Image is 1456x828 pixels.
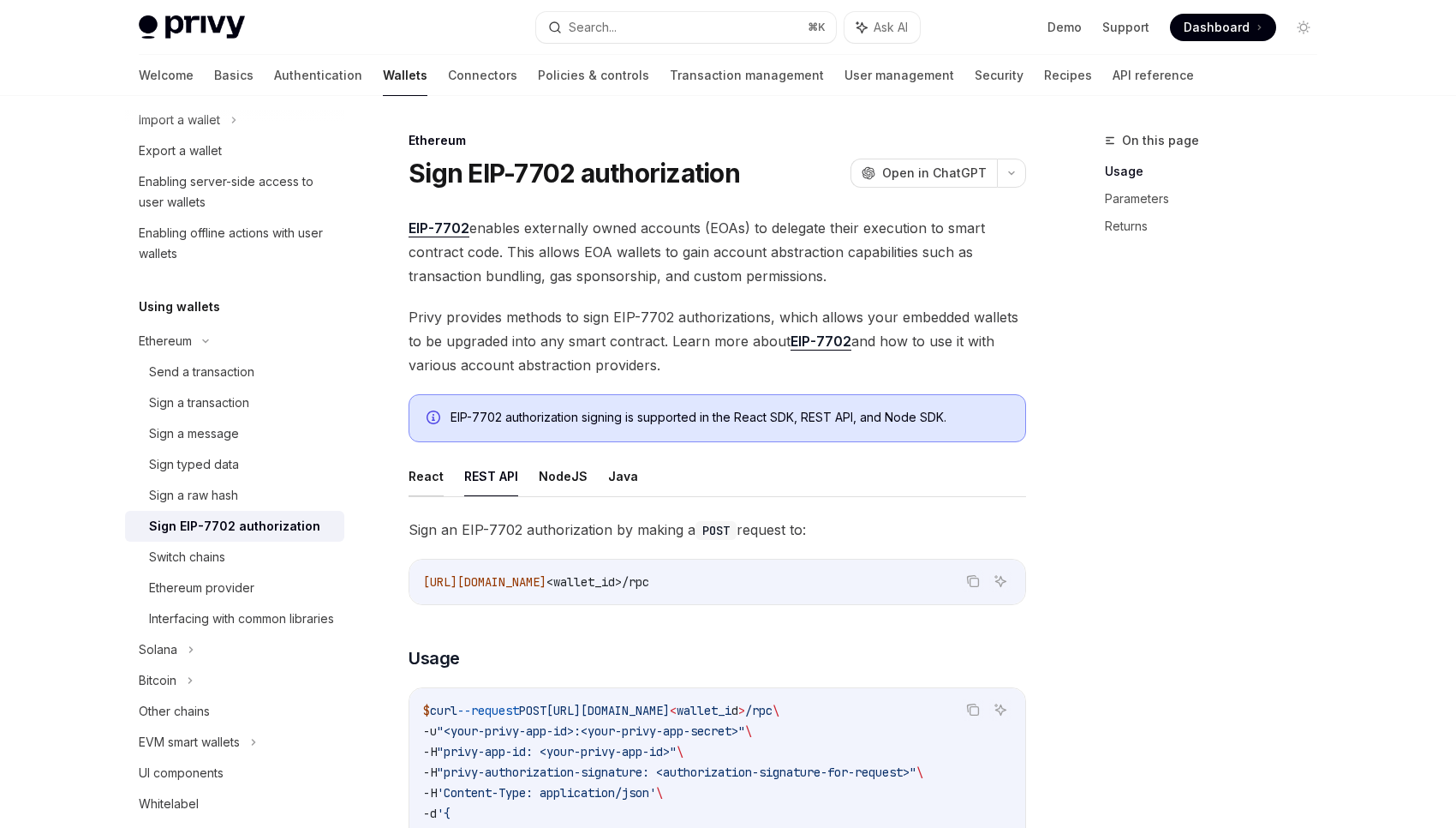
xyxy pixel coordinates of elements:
a: Demo [1047,19,1082,36]
a: EIP-7702 [791,333,851,351]
span: Privy provides methods to sign EIP-7702 authorizations, which allows your embedded wallets to be ... [409,305,1026,377]
div: Sign a raw hash [149,485,238,506]
span: --request [457,703,519,718]
span: \ [745,723,752,739]
span: $ [423,703,430,718]
span: Open in ChatGPT [882,165,987,182]
a: Enabling server-side access to user wallets [125,166,344,218]
a: Sign EIP-7702 authorization [125,511,344,542]
div: Sign typed data [149,454,239,475]
span: -H [423,744,437,759]
a: Switch chains [125,542,344,573]
span: -H [423,765,437,780]
div: Other chains [139,701,210,722]
a: Returns [1105,213,1331,240]
span: Dashboard [1184,19,1250,36]
span: \ [677,744,683,759]
a: Connectors [448,55,517,96]
a: Welcome [139,55,194,96]
a: Interfacing with common libraries [125,603,344,634]
button: Copy the contents from the code block [962,699,984,721]
div: Search... [569,17,617,38]
span: "<your-privy-app-id>:<your-privy-app-secret>" [437,723,745,739]
span: -d [423,806,437,821]
div: EIP-7702 authorization signing is supported in the React SDK, REST API, and Node SDK. [451,409,1008,428]
div: Solana [139,639,177,660]
span: POST [519,703,546,718]
a: Policies & controls [538,55,649,96]
a: Sign a raw hash [125,480,344,511]
a: Export a wallet [125,135,344,166]
div: Switch chains [149,547,225,567]
a: User management [844,55,954,96]
button: NodeJS [539,456,588,496]
span: curl [430,703,457,718]
button: Copy the contents from the code block [962,570,984,592]
h5: Using wallets [139,297,220,317]
div: Ethereum provider [149,578,254,598]
button: REST API [464,456,518,496]
span: 'Content-Type: application/json' [437,785,656,801]
a: Security [975,55,1023,96]
span: \ [773,703,779,718]
a: Send a transaction [125,357,344,387]
a: Transaction management [670,55,824,96]
span: <wallet_id>/rpc [546,574,649,590]
a: Ethereum provider [125,573,344,603]
span: wallet_i [677,703,731,718]
span: enables externally owned accounts (EOAs) to delegate their execution to smart contract code. This... [409,216,1026,288]
span: \ [916,765,923,780]
button: Open in ChatGPT [850,159,997,188]
a: Usage [1105,158,1331,185]
a: EIP-7702 [409,219,469,237]
div: Sign EIP-7702 authorization [149,516,320,537]
a: Sign typed data [125,449,344,480]
span: -u [423,723,437,739]
span: On this page [1122,130,1199,151]
div: Export a wallet [139,141,222,161]
span: "privy-authorization-signature: <authorization-signature-for-request>" [437,765,916,780]
div: EVM smart wallets [139,732,240,753]
span: /rpc [745,703,773,718]
div: Enabling server-side access to user wallets [139,171,334,213]
div: Ethereum [139,331,192,351]
a: Dashboard [1170,14,1276,41]
img: light logo [139,15,245,39]
a: Whitelabel [125,789,344,819]
span: ⌘ K [808,21,826,34]
a: Basics [214,55,254,96]
a: API reference [1113,55,1194,96]
div: Sign a message [149,423,239,444]
span: '{ [437,806,451,821]
button: Ask AI [989,699,1011,721]
a: Parameters [1105,185,1331,213]
button: React [409,456,444,496]
a: Enabling offline actions with user wallets [125,218,344,269]
code: POST [695,521,737,540]
span: d [731,703,738,718]
div: UI components [139,763,224,783]
a: Support [1102,19,1149,36]
h1: Sign EIP-7702 authorization [409,158,740,189]
span: > [738,703,745,718]
div: Whitelabel [139,794,199,814]
span: Ask AI [874,19,908,36]
span: Usage [409,646,460,670]
div: Sign a transaction [149,393,249,413]
a: Sign a message [125,418,344,449]
div: Bitcoin [139,670,176,691]
a: UI components [125,758,344,789]
button: Toggle dark mode [1290,14,1317,41]
span: "privy-app-id: <your-privy-app-id>" [437,744,677,759]
a: Wallets [383,55,427,96]
div: Enabling offline actions with user wallets [139,223,334,264]
div: Send a transaction [149,362,254,382]
div: Interfacing with common libraries [149,609,334,629]
span: < [670,703,677,718]
button: Ask AI [844,12,920,43]
a: Other chains [125,696,344,727]
a: Sign a transaction [125,387,344,418]
span: -H [423,785,437,801]
a: Authentication [274,55,362,96]
button: Ask AI [989,570,1011,592]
